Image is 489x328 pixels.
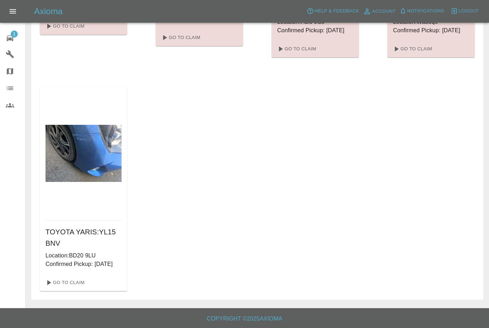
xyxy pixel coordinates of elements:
[393,26,469,35] p: Confirmed Pickup: [DATE]
[11,30,18,38] span: 1
[407,7,444,15] span: Notifications
[274,43,318,55] a: Go To Claim
[372,7,396,16] span: Account
[43,21,86,32] a: Go To Claim
[45,251,122,260] p: Location: BD20 9LU
[315,7,359,15] span: Help & Feedback
[6,314,483,324] h6: Copyright © 2025 Axioma
[390,43,434,55] a: Go To Claim
[45,226,122,249] h6: TOYOTA YARIS : YL15 BNV
[45,260,122,268] p: Confirmed Pickup: [DATE]
[449,6,480,17] button: Logout
[361,6,398,17] a: Account
[398,6,446,17] button: Notifications
[43,277,86,288] a: Go To Claim
[277,26,353,35] p: Confirmed Pickup: [DATE]
[305,6,361,17] button: Help & Feedback
[4,3,21,20] button: Open drawer
[158,32,202,43] a: Go To Claim
[34,6,63,17] h5: Axioma
[458,7,479,15] span: Logout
